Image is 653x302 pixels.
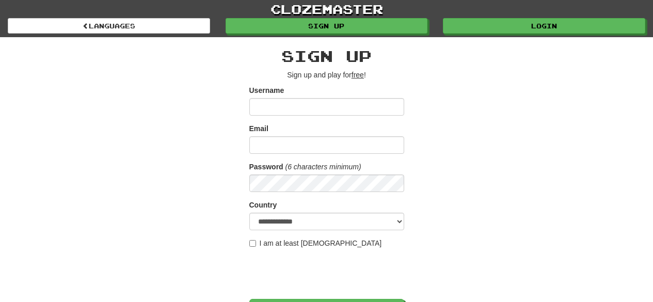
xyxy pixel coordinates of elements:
[249,162,283,172] label: Password
[8,18,210,34] a: Languages
[249,240,256,247] input: I am at least [DEMOGRAPHIC_DATA]
[352,71,364,79] u: free
[249,238,382,248] label: I am at least [DEMOGRAPHIC_DATA]
[249,200,277,210] label: Country
[249,47,404,65] h2: Sign up
[443,18,645,34] a: Login
[249,70,404,80] p: Sign up and play for !
[285,163,361,171] em: (6 characters minimum)
[226,18,428,34] a: Sign up
[249,253,406,294] iframe: reCAPTCHA
[249,85,284,96] label: Username
[249,123,268,134] label: Email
